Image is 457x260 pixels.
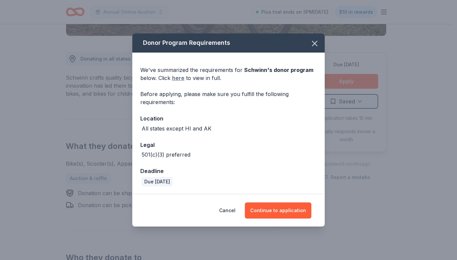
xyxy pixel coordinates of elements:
div: Due [DATE] [142,177,173,186]
span: Schwinn 's donor program [244,67,313,73]
div: 501(c)(3) preferred [142,151,190,159]
div: All states except HI and AK [142,124,211,133]
div: Location [140,114,317,123]
div: We've summarized the requirements for below. Click to view in full. [140,66,317,82]
button: Cancel [219,202,236,219]
a: here [172,74,184,82]
div: Deadline [140,167,317,175]
div: Legal [140,141,317,149]
div: Before applying, please make sure you fulfill the following requirements: [140,90,317,106]
button: Continue to application [245,202,311,219]
div: Donor Program Requirements [132,33,325,53]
